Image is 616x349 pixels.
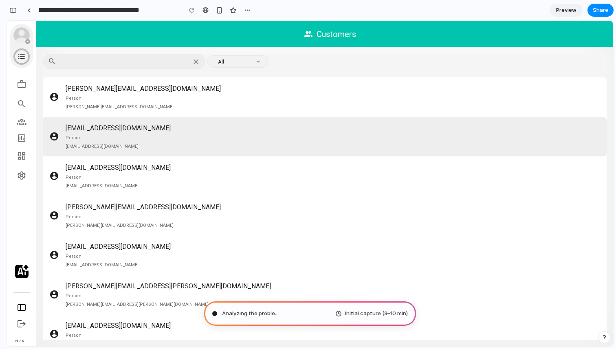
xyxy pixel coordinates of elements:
span: Share [593,6,608,14]
button: Clear search input [185,37,193,45]
span: [EMAIL_ADDRESS][DOMAIN_NAME] [59,241,132,248]
span: [EMAIL_ADDRESS][DOMAIN_NAME] [59,162,132,169]
span: Person [59,272,75,279]
span: Person [59,114,75,121]
img: no_user.png [7,7,23,23]
button: All [200,35,262,47]
span: Customers [310,7,349,20]
span: [PERSON_NAME][EMAIL_ADDRESS][DOMAIN_NAME] [59,63,214,73]
span: [EMAIL_ADDRESS][DOMAIN_NAME] [59,142,164,152]
span: [PERSON_NAME][EMAIL_ADDRESS][PERSON_NAME][DOMAIN_NAME] [59,261,264,270]
span: [PERSON_NAME][EMAIL_ADDRESS][PERSON_NAME][DOMAIN_NAME] [59,281,202,288]
span: Initial capture (3–10 min) [345,309,408,318]
span: [PERSON_NAME][EMAIL_ADDRESS][DOMAIN_NAME] [59,202,167,209]
span: [EMAIL_ADDRESS][DOMAIN_NAME] [59,123,132,130]
button: Share [587,4,614,17]
span: Person [59,75,75,81]
a: Preview [550,4,583,17]
span: Person [59,193,75,200]
span: Person [59,233,75,239]
span: Person [59,154,75,160]
span: [EMAIL_ADDRESS][DOMAIN_NAME] [59,300,164,310]
span: Preview [556,6,576,14]
span: [EMAIL_ADDRESS][DOMAIN_NAME] [59,221,164,231]
span: [EMAIL_ADDRESS][DOMAIN_NAME] [59,103,164,112]
span: Person [59,312,75,318]
span: Analyzing the proble .. [222,309,277,318]
span: All [211,38,242,44]
span: [PERSON_NAME][EMAIL_ADDRESS][DOMAIN_NAME] [59,182,214,191]
span: [PERSON_NAME][EMAIL_ADDRESS][DOMAIN_NAME] [59,83,167,90]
